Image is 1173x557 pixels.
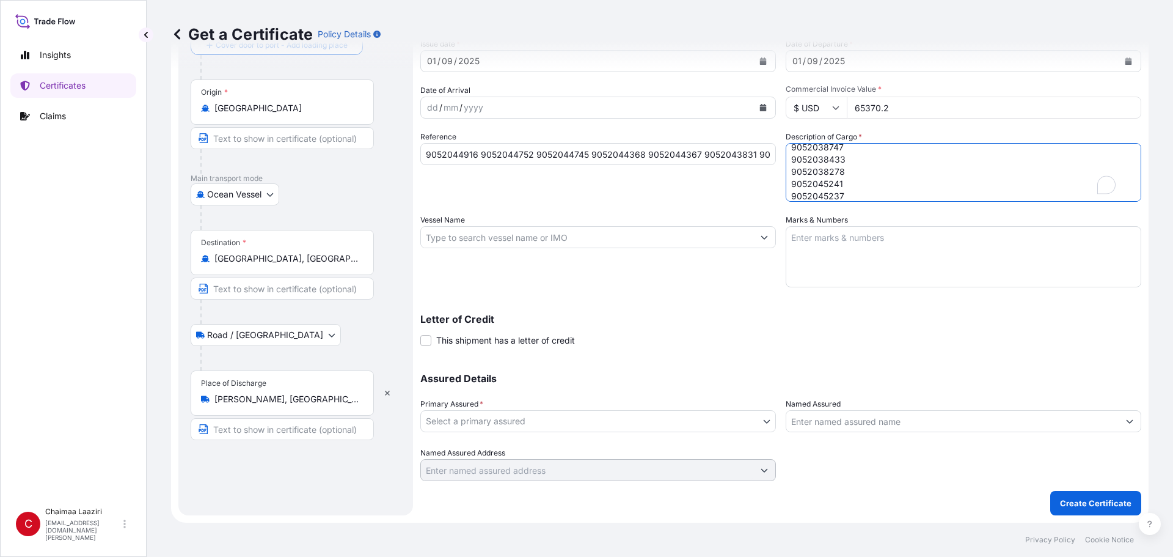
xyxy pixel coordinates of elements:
div: / [459,100,462,115]
label: Marks & Numbers [786,214,848,226]
a: Claims [10,104,136,128]
button: Show suggestions [753,226,775,248]
label: Description of Cargo [786,131,862,143]
input: Text to appear on certificate [191,127,374,149]
span: Date of Arrival [420,84,470,97]
div: year, [462,100,484,115]
label: Reference [420,131,456,143]
label: Named Assured Address [420,447,505,459]
p: Assured Details [420,374,1141,383]
p: Claims [40,110,66,122]
input: Origin [214,102,359,114]
input: Enter booking reference [420,143,776,165]
span: Select a primary assured [426,415,525,427]
a: Insights [10,43,136,67]
input: Named Assured Address [421,459,753,481]
p: Get a Certificate [171,24,313,44]
button: Select transport [191,183,279,205]
div: / [439,100,442,115]
span: Primary Assured [420,398,483,410]
textarea: To enrich screen reader interactions, please activate Accessibility in Grammarly extension settings [786,143,1141,202]
span: This shipment has a letter of credit [436,334,575,347]
button: Select transport [191,324,341,346]
button: Create Certificate [1050,491,1141,515]
div: month, [442,100,459,115]
p: [EMAIL_ADDRESS][DOMAIN_NAME][PERSON_NAME] [45,519,121,541]
p: Insights [40,49,71,61]
div: day, [426,100,439,115]
div: Origin [201,87,228,97]
input: Destination [214,253,359,265]
label: Named Assured [786,398,841,410]
div: Place of Discharge [201,378,266,388]
p: Certificates [40,79,86,92]
p: Letter of Credit [420,314,1141,324]
a: Privacy Policy [1025,535,1075,545]
input: Type to search vessel name or IMO [421,226,753,248]
p: Main transport mode [191,174,401,183]
input: Place of Discharge [214,393,359,405]
p: Policy Details [318,28,371,40]
span: Road / [GEOGRAPHIC_DATA] [207,329,323,341]
button: Show suggestions [753,459,775,481]
a: Cookie Notice [1085,535,1134,545]
input: Text to appear on certificate [191,278,374,300]
span: Commercial Invoice Value [786,84,1141,94]
p: Chaimaa Laaziri [45,507,121,517]
a: Certificates [10,73,136,98]
button: Calendar [753,98,773,117]
label: Vessel Name [420,214,465,226]
input: Assured Name [786,410,1119,432]
p: Create Certificate [1060,497,1131,509]
input: Text to appear on certificate [191,418,374,440]
div: Destination [201,238,246,248]
span: C [24,518,32,530]
span: Ocean Vessel [207,188,261,201]
button: Select a primary assured [420,410,776,432]
button: Show suggestions [1119,410,1141,432]
input: Enter amount [847,97,1141,119]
